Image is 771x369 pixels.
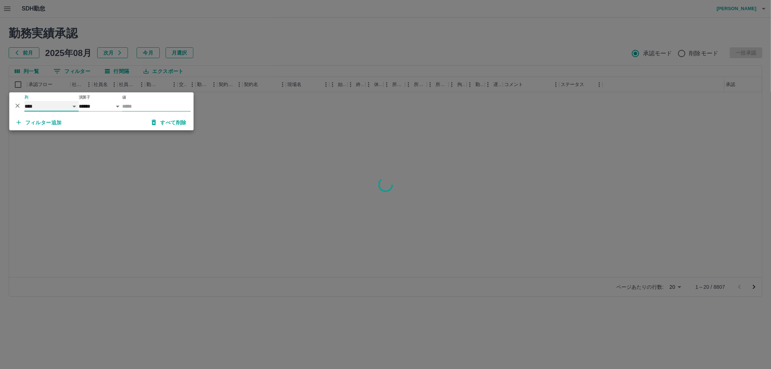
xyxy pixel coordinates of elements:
[122,95,126,100] label: 値
[146,116,192,129] button: すべて削除
[25,95,29,100] label: 列
[79,95,90,100] label: 演算子
[12,100,23,111] button: 削除
[11,116,68,129] button: フィルター追加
